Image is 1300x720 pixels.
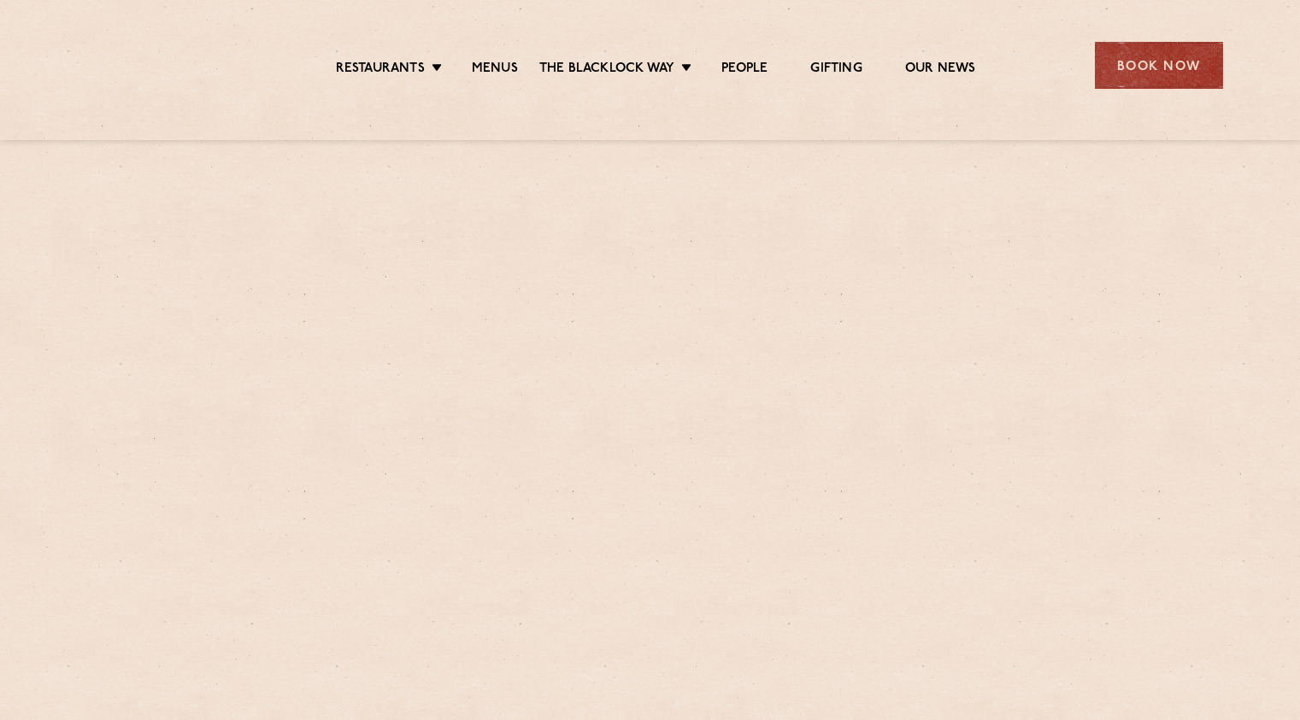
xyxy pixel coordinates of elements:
[1095,42,1223,89] div: Book Now
[78,16,226,114] img: svg%3E
[336,61,425,79] a: Restaurants
[721,61,768,79] a: People
[472,61,518,79] a: Menus
[905,61,976,79] a: Our News
[539,61,674,79] a: The Blacklock Way
[810,61,862,79] a: Gifting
